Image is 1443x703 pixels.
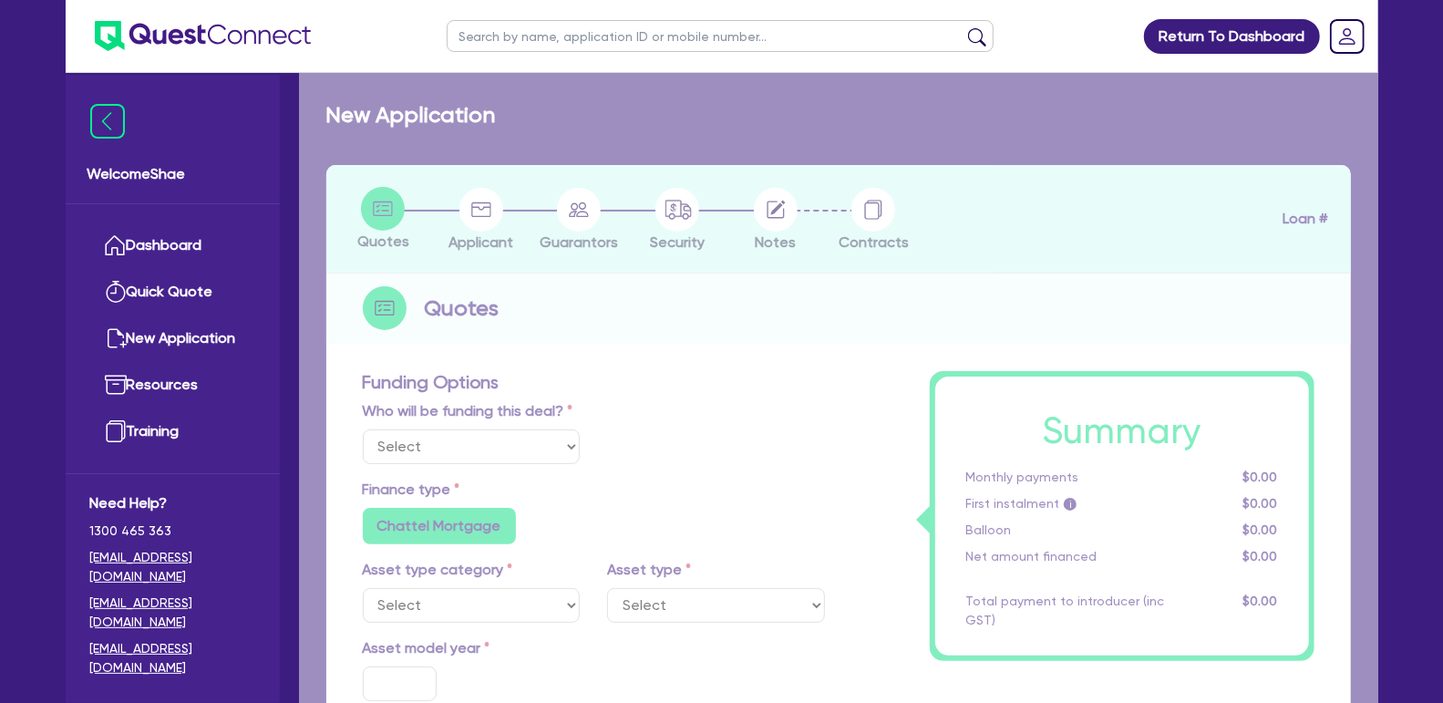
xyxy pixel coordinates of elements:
span: Welcome Shae [88,163,258,185]
a: Training [90,408,255,455]
a: [EMAIL_ADDRESS][DOMAIN_NAME] [90,639,255,677]
a: Quick Quote [90,269,255,315]
span: 1300 465 363 [90,522,255,541]
img: quest-connect-logo-blue [95,21,311,51]
input: Search by name, application ID or mobile number... [447,20,994,52]
img: quick-quote [105,281,127,303]
img: resources [105,374,127,396]
a: New Application [90,315,255,362]
span: Need Help? [90,492,255,514]
img: training [105,420,127,442]
a: Return To Dashboard [1144,19,1320,54]
a: [EMAIL_ADDRESS][DOMAIN_NAME] [90,594,255,632]
a: Dashboard [90,222,255,269]
img: icon-menu-close [90,104,125,139]
a: [EMAIL_ADDRESS][DOMAIN_NAME] [90,548,255,586]
a: Resources [90,362,255,408]
img: new-application [105,327,127,349]
a: Dropdown toggle [1324,13,1371,60]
